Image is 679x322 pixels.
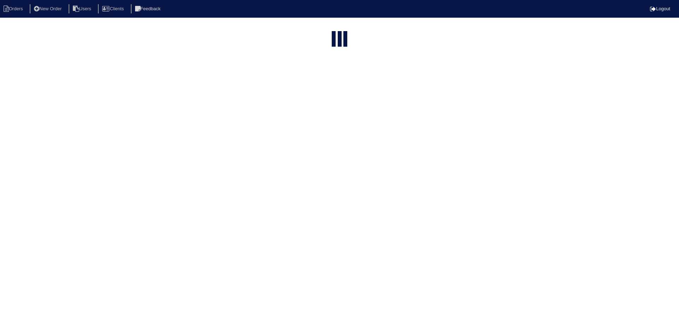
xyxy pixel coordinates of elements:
div: loading... [338,31,342,50]
a: Logout [650,6,670,11]
li: New Order [30,4,67,14]
a: Users [69,6,97,11]
li: Feedback [131,4,166,14]
a: New Order [30,6,67,11]
a: Clients [98,6,129,11]
li: Users [69,4,97,14]
li: Clients [98,4,129,14]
